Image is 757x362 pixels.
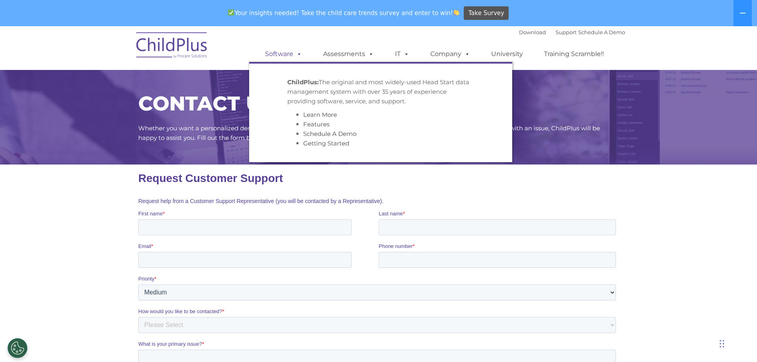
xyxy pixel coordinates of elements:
[303,120,329,128] a: Features
[578,29,625,35] a: Schedule A Demo
[8,338,27,358] button: Cookies Settings
[315,46,382,62] a: Assessments
[556,29,577,35] a: Support
[387,46,417,62] a: IT
[717,324,757,362] iframe: Chat Widget
[519,29,546,35] a: Download
[422,46,478,62] a: Company
[303,139,349,147] a: Getting Started
[720,332,724,356] div: Drag
[519,29,625,35] font: |
[464,6,509,20] a: Take Survey
[287,78,319,86] strong: ChildPlus:
[257,46,310,62] a: Software
[132,27,212,66] img: ChildPlus by Procare Solutions
[303,111,337,118] a: Learn More
[138,124,600,141] span: Whether you want a personalized demo of the software, looking for answers, interested in training...
[303,130,356,137] a: Schedule A Demo
[138,91,274,116] span: CONTACT US
[483,46,531,62] a: University
[287,77,474,106] p: The original and most widely-used Head Start data management system with over 35 years of experie...
[536,46,612,62] a: Training Scramble!!
[469,6,504,20] span: Take Survey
